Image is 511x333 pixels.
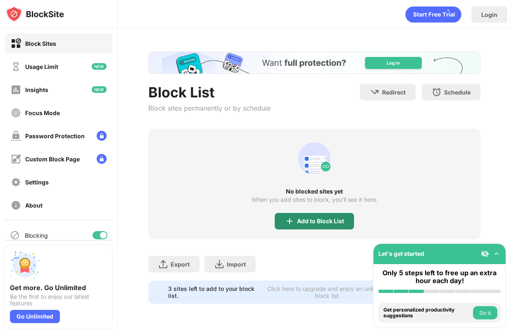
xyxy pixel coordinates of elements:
[492,250,501,258] img: omni-setup-toggle.svg
[261,285,394,299] div: Click here to upgrade and enjoy an unlimited block list.
[378,250,424,257] div: Let's get started
[473,306,497,319] button: Do it
[11,200,21,210] img: about-off.svg
[10,310,60,323] div: Go Unlimited
[25,109,60,116] div: Focus Mode
[25,232,48,239] div: Blocking
[25,40,56,47] div: Block Sites
[481,11,497,18] div: Login
[97,131,107,141] img: lock-menu.svg
[25,132,85,139] div: Password Protection
[6,6,64,22] img: logo-blocksite.svg
[382,89,406,96] div: Redirect
[148,104,271,112] div: Block sites permanently or by schedule
[11,154,21,164] img: customize-block-page-off.svg
[378,269,501,285] div: Only 5 steps left to free up an extra hour each day!
[11,61,21,72] img: time-usage-off.svg
[148,52,480,74] iframe: Banner
[25,86,48,93] div: Insights
[11,38,21,49] img: block-on.svg
[148,84,271,101] div: Block List
[295,139,334,178] div: animation
[168,285,256,299] div: 3 sites left to add to your block list.
[25,202,43,209] div: About
[10,293,107,307] div: Be the first to enjoy our latest features
[11,108,21,118] img: focus-off.svg
[383,307,471,319] div: Get personalized productivity suggestions
[11,177,21,187] img: settings-off.svg
[10,250,40,280] img: push-unlimited.svg
[252,196,378,203] div: When you add sites to block, you’ll see it here.
[25,156,80,163] div: Custom Block Page
[227,261,246,268] div: Import
[92,86,107,93] img: new-icon.svg
[92,63,107,70] img: new-icon.svg
[97,154,107,164] img: lock-menu.svg
[10,230,20,240] img: blocking-icon.svg
[148,188,480,195] div: No blocked sites yet
[10,283,107,292] div: Get more. Go Unlimited
[405,6,461,23] div: animation
[297,218,344,224] div: Add to Block List
[11,131,21,141] img: password-protection-off.svg
[444,89,471,96] div: Schedule
[25,179,49,186] div: Settings
[171,261,190,268] div: Export
[481,250,489,258] img: eye-not-visible.svg
[11,85,21,95] img: insights-off.svg
[25,63,58,70] div: Usage Limit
